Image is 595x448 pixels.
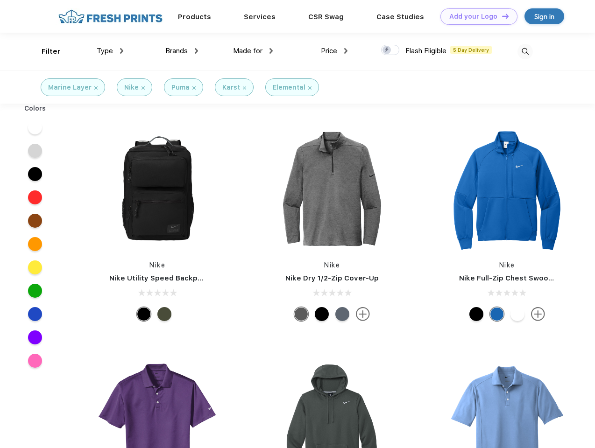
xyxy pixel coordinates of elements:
[195,48,198,54] img: dropdown.png
[120,48,123,54] img: dropdown.png
[490,307,504,321] div: Royal
[517,44,533,59] img: desktop_search.svg
[531,307,545,321] img: more.svg
[405,47,446,55] span: Flash Eligible
[97,47,113,55] span: Type
[459,274,583,282] a: Nike Full-Zip Chest Swoosh Jacket
[270,127,394,251] img: func=resize&h=266
[42,46,61,57] div: Filter
[243,86,246,90] img: filter_cancel.svg
[109,274,210,282] a: Nike Utility Speed Backpack
[124,83,139,92] div: Nike
[269,48,273,54] img: dropdown.png
[335,307,349,321] div: Navy Heather
[308,13,344,21] a: CSR Swag
[244,13,276,21] a: Services
[445,127,569,251] img: func=resize&h=266
[233,47,262,55] span: Made for
[56,8,165,25] img: fo%20logo%202.webp
[17,104,53,113] div: Colors
[192,86,196,90] img: filter_cancel.svg
[149,261,165,269] a: Nike
[534,11,554,22] div: Sign in
[137,307,151,321] div: Black
[502,14,509,19] img: DT
[222,83,240,92] div: Karst
[321,47,337,55] span: Price
[449,13,497,21] div: Add your Logo
[48,83,92,92] div: Marine Layer
[315,307,329,321] div: Black
[308,86,312,90] img: filter_cancel.svg
[171,83,190,92] div: Puma
[499,261,515,269] a: Nike
[356,307,370,321] img: more.svg
[510,307,524,321] div: White
[94,86,98,90] img: filter_cancel.svg
[95,127,220,251] img: func=resize&h=266
[178,13,211,21] a: Products
[324,261,340,269] a: Nike
[165,47,188,55] span: Brands
[273,83,305,92] div: Elemental
[450,46,492,54] span: 5 Day Delivery
[469,307,483,321] div: Black
[157,307,171,321] div: Cargo Khaki
[294,307,308,321] div: Black Heather
[344,48,347,54] img: dropdown.png
[285,274,379,282] a: Nike Dry 1/2-Zip Cover-Up
[142,86,145,90] img: filter_cancel.svg
[524,8,564,24] a: Sign in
